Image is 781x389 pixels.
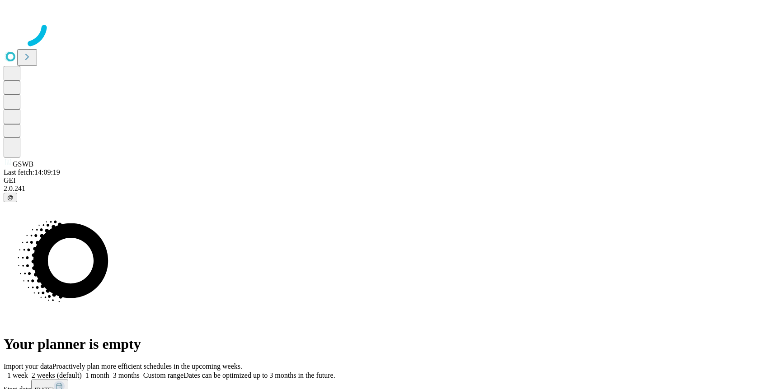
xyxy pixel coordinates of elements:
button: @ [4,193,17,202]
span: 2 weeks (default) [32,371,82,379]
span: Dates can be optimized up to 3 months in the future. [183,371,335,379]
span: GSWB [13,160,33,168]
span: @ [7,194,14,201]
span: 3 months [113,371,140,379]
div: GEI [4,176,777,185]
span: 1 month [85,371,109,379]
span: Last fetch: 14:09:19 [4,168,60,176]
span: Import your data [4,362,52,370]
h1: Your planner is empty [4,336,777,352]
span: Custom range [143,371,183,379]
span: 1 week [7,371,28,379]
span: Proactively plan more efficient schedules in the upcoming weeks. [52,362,242,370]
div: 2.0.241 [4,185,777,193]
